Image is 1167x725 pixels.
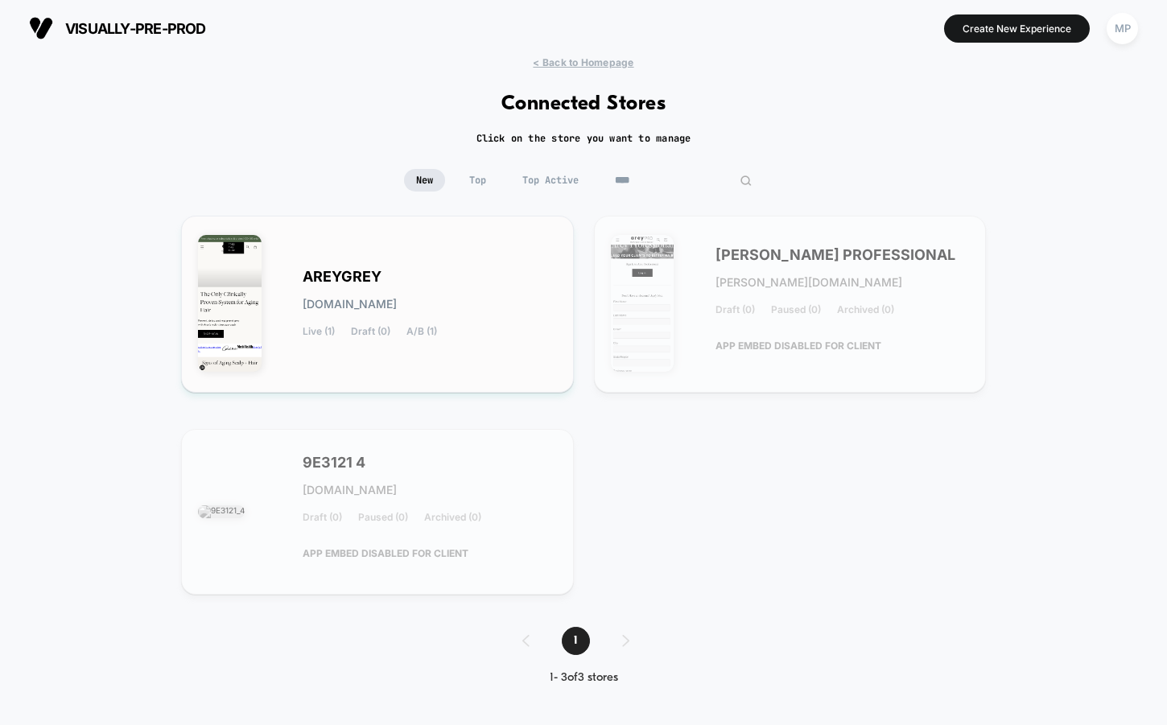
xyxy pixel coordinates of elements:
span: Draft (0) [303,512,342,523]
span: APP EMBED DISABLED FOR CLIENT [303,539,468,567]
span: [DOMAIN_NAME] [303,299,397,310]
button: Create New Experience [944,14,1090,43]
img: edit [740,175,752,187]
span: New [404,169,445,192]
h2: Click on the store you want to manage [476,132,691,145]
span: 1 [562,627,590,655]
span: AREYGREY [303,271,381,282]
img: 9E3121_4 [198,505,245,518]
span: Draft (0) [715,304,755,315]
span: Top Active [510,169,591,192]
img: Visually logo [29,16,53,40]
span: [DOMAIN_NAME] [303,484,397,496]
span: A/B (1) [406,326,437,337]
button: MP [1102,12,1143,45]
span: Archived (0) [837,304,894,315]
span: Paused (0) [771,304,821,315]
span: APP EMBED DISABLED FOR CLIENT [715,332,881,360]
span: Archived (0) [424,512,481,523]
img: AREYGREY [198,235,262,372]
span: 9E3121 4 [303,457,365,468]
span: Live (1) [303,326,335,337]
div: 1 - 3 of 3 stores [506,671,662,685]
button: visually-pre-prod [24,15,211,41]
div: MP [1107,13,1138,44]
span: Top [457,169,498,192]
img: AREY_PROFESSIONAL [611,235,674,372]
span: [PERSON_NAME] PROFESSIONAL [715,249,955,261]
span: Draft (0) [351,326,390,337]
span: visually-pre-prod [65,20,206,37]
h1: Connected Stores [501,93,666,116]
span: [PERSON_NAME][DOMAIN_NAME] [715,277,902,288]
span: < Back to Homepage [533,56,633,68]
span: Paused (0) [358,512,408,523]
